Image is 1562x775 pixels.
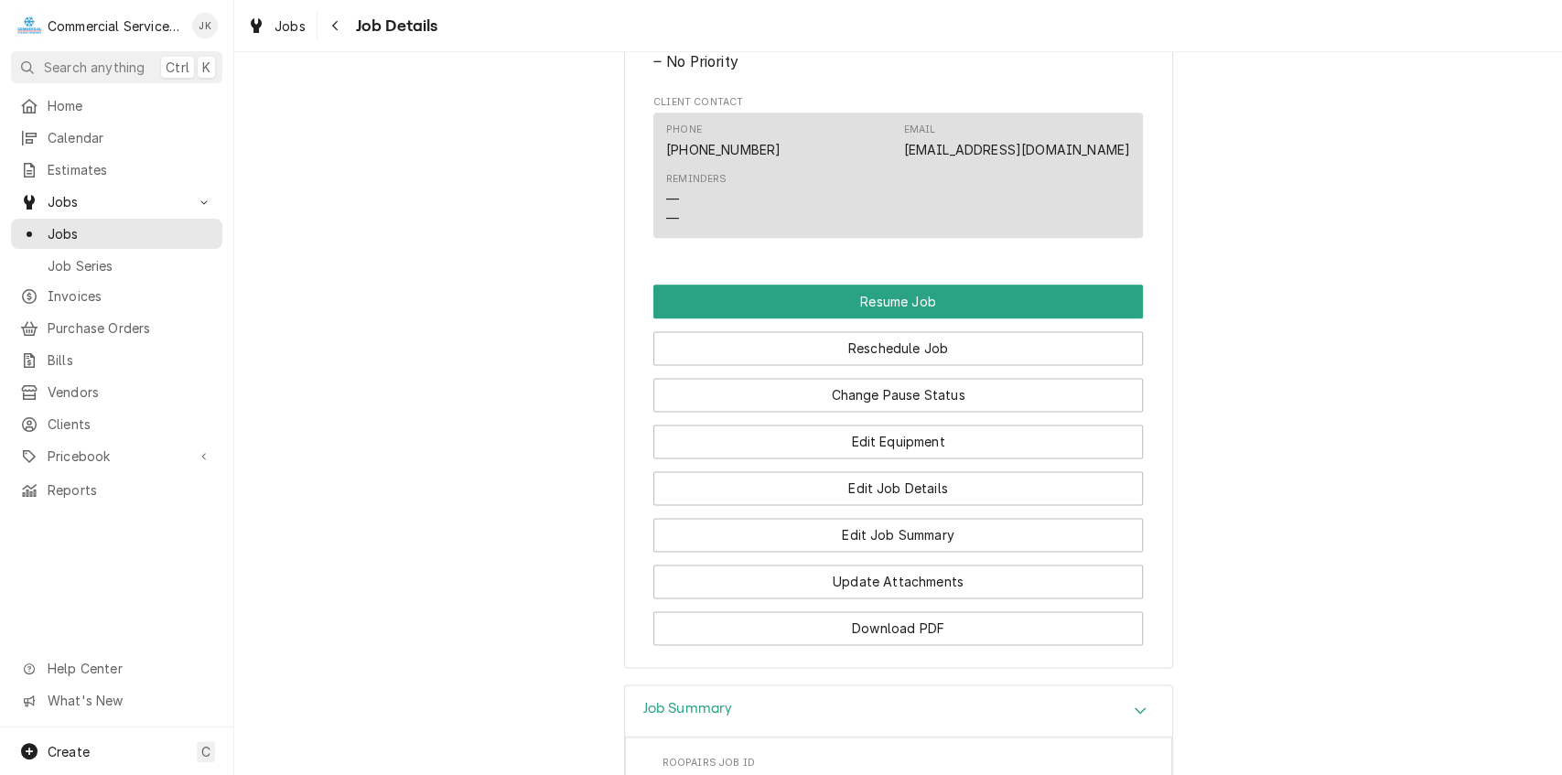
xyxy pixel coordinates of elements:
button: Download PDF [653,611,1143,645]
span: Pricebook [48,447,186,466]
a: Go to Pricebook [11,441,222,471]
h3: Job Summary [643,700,733,717]
button: Update Attachments [653,565,1143,598]
span: Job Details [350,14,438,38]
span: Priority [653,51,1143,73]
a: Vendors [11,377,222,407]
a: Reports [11,475,222,505]
div: Email [904,123,936,137]
a: Go to Help Center [11,653,222,684]
span: Reports [48,480,213,500]
span: Estimates [48,160,213,179]
span: Invoices [48,286,213,306]
div: Reminders [666,172,727,228]
span: Purchase Orders [48,318,213,338]
div: Client Contact List [653,113,1143,246]
a: Clients [11,409,222,439]
a: [PHONE_NUMBER] [666,142,781,157]
div: No Priority [653,51,1143,73]
button: Search anythingCtrlK [11,51,222,83]
a: Home [11,91,222,121]
div: Phone [666,123,781,159]
span: Client Contact [653,95,1143,110]
a: Go to What's New [11,685,222,716]
div: — [666,209,679,228]
div: Email [904,123,1130,159]
div: Button Group Row [653,318,1143,365]
button: Accordion Details Expand Trigger [625,685,1172,737]
button: Edit Job Details [653,471,1143,505]
div: Button Group Row [653,285,1143,318]
span: Create [48,744,90,759]
span: K [202,58,210,77]
a: Purchase Orders [11,313,222,343]
div: Button Group Row [653,412,1143,458]
span: Jobs [275,16,306,36]
a: Go to Jobs [11,187,222,217]
div: Button Group Row [653,505,1143,552]
a: Estimates [11,155,222,185]
button: Navigate back [321,11,350,40]
button: Edit Job Summary [653,518,1143,552]
div: Contact [653,113,1143,238]
div: Button Group Row [653,365,1143,412]
span: Jobs [48,192,186,211]
div: Reminders [666,172,727,187]
button: Resume Job [653,285,1143,318]
div: Phone [666,123,702,137]
span: Roopairs Job ID [663,756,1135,770]
span: Ctrl [166,58,189,77]
div: John Key's Avatar [192,13,218,38]
a: Bills [11,345,222,375]
button: Reschedule Job [653,331,1143,365]
div: — [666,189,679,209]
div: Button Group Row [653,552,1143,598]
button: Edit Equipment [653,425,1143,458]
span: C [201,742,210,761]
span: What's New [48,691,211,710]
div: Button Group Row [653,598,1143,645]
a: Calendar [11,123,222,153]
a: Job Series [11,251,222,281]
div: Button Group Row [653,458,1143,505]
button: Change Pause Status [653,378,1143,412]
span: Calendar [48,128,213,147]
div: Client Contact [653,95,1143,246]
div: Accordion Header [625,685,1172,737]
div: Button Group [653,285,1143,645]
div: Commercial Service Co. [48,16,182,36]
span: Job Series [48,256,213,275]
div: JK [192,13,218,38]
a: [EMAIL_ADDRESS][DOMAIN_NAME] [904,142,1130,157]
div: Priority [653,33,1143,72]
span: Jobs [48,224,213,243]
span: Clients [48,414,213,434]
span: Search anything [44,58,145,77]
a: Jobs [11,219,222,249]
span: Bills [48,350,213,370]
span: Help Center [48,659,211,678]
a: Invoices [11,281,222,311]
div: Commercial Service Co.'s Avatar [16,13,42,38]
div: C [16,13,42,38]
span: Vendors [48,382,213,402]
span: Home [48,96,213,115]
a: Jobs [240,11,313,41]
